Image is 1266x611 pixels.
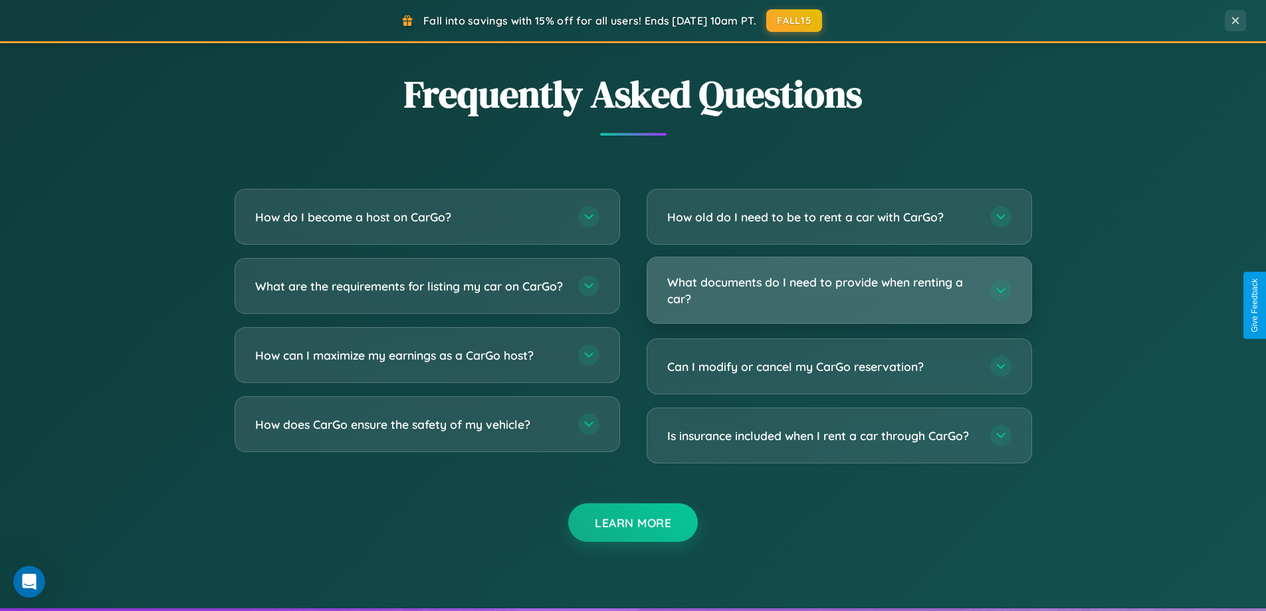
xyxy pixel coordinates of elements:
iframe: Intercom live chat [13,566,45,598]
button: Learn More [568,503,698,542]
h2: Frequently Asked Questions [235,68,1032,120]
h3: What are the requirements for listing my car on CarGo? [255,278,565,295]
button: FALL15 [766,9,822,32]
h3: How does CarGo ensure the safety of my vehicle? [255,416,565,433]
div: Give Feedback [1250,279,1259,332]
h3: How do I become a host on CarGo? [255,209,565,225]
h3: What documents do I need to provide when renting a car? [667,274,977,306]
h3: Is insurance included when I rent a car through CarGo? [667,428,977,444]
span: Fall into savings with 15% off for all users! Ends [DATE] 10am PT. [423,14,756,27]
h3: How can I maximize my earnings as a CarGo host? [255,347,565,364]
h3: How old do I need to be to rent a car with CarGo? [667,209,977,225]
h3: Can I modify or cancel my CarGo reservation? [667,358,977,375]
